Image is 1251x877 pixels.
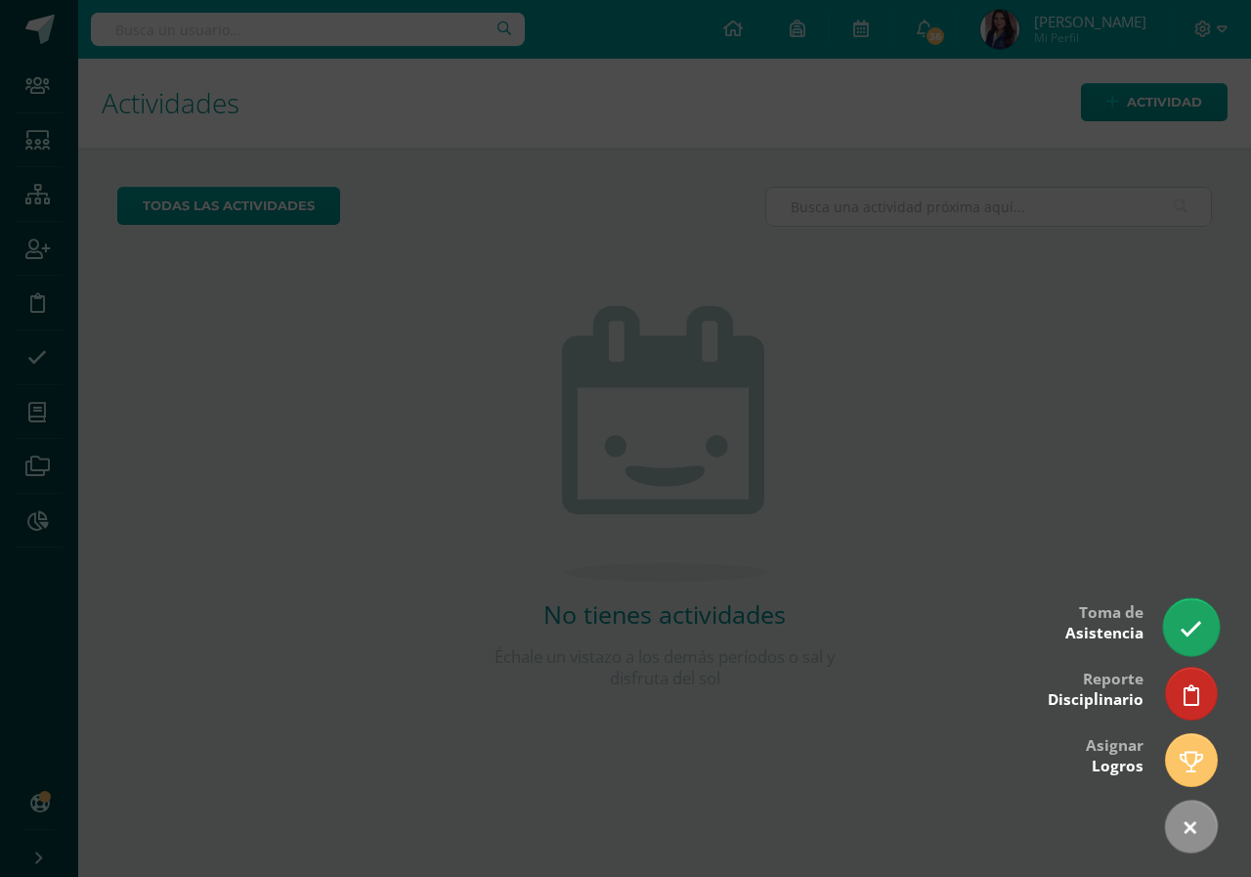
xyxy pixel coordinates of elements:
[1048,656,1143,720] div: Reporte
[1086,723,1143,786] div: Asignar
[1065,590,1143,653] div: Toma de
[1065,623,1143,643] span: Asistencia
[1092,756,1143,776] span: Logros
[1048,689,1143,710] span: Disciplinario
